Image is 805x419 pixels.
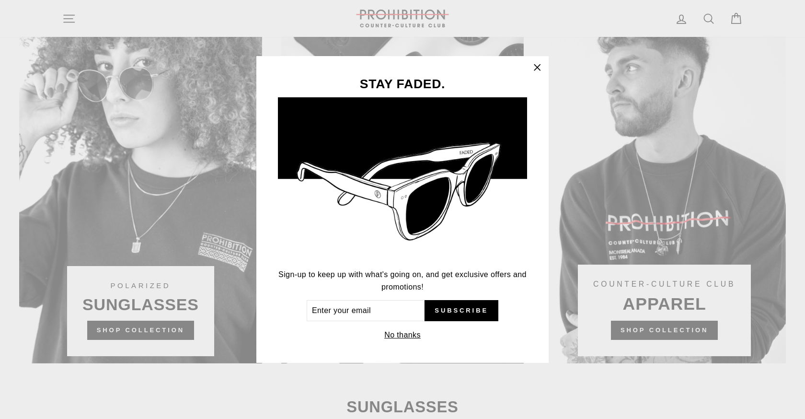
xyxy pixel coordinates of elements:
[278,78,527,91] h3: STAY FADED.
[278,268,527,293] p: Sign-up to keep up with what's going on, and get exclusive offers and promotions!
[381,328,424,342] button: No thanks
[425,300,498,321] button: Subscribe
[307,300,425,321] input: Enter your email
[435,306,488,315] span: Subscribe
